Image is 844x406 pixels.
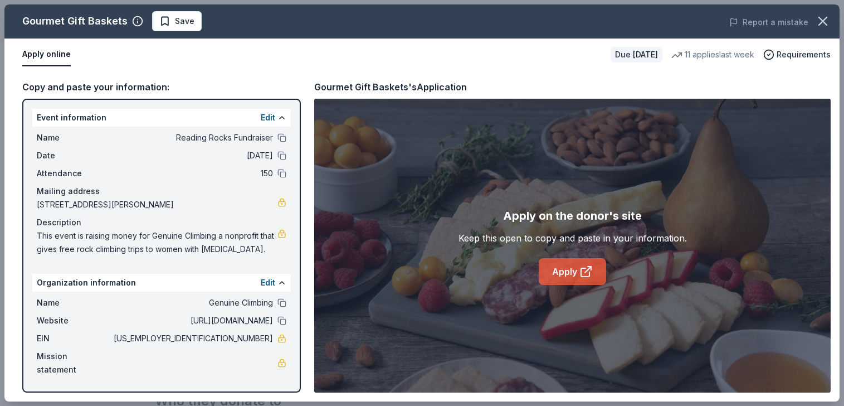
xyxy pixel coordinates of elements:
[22,12,128,30] div: Gourmet Gift Baskets
[111,296,273,310] span: Genuine Climbing
[111,149,273,162] span: [DATE]
[37,149,111,162] span: Date
[152,11,202,31] button: Save
[37,131,111,144] span: Name
[261,276,275,289] button: Edit
[37,167,111,180] span: Attendance
[32,274,291,292] div: Organization information
[111,131,273,144] span: Reading Rocks Fundraiser
[37,332,111,345] span: EIN
[175,14,194,28] span: Save
[261,111,275,124] button: Edit
[32,109,291,127] div: Event information
[458,231,687,245] div: Keep this open to copy and paste in your information.
[314,80,467,94] div: Gourmet Gift Baskets's Application
[111,167,273,180] span: 150
[671,48,754,61] div: 11 applies last week
[729,16,808,29] button: Report a mistake
[111,314,273,327] span: [URL][DOMAIN_NAME]
[763,48,831,61] button: Requirements
[22,80,301,94] div: Copy and paste your information:
[37,185,286,198] div: Mailing address
[539,258,606,285] a: Apply
[611,47,662,62] div: Due [DATE]
[37,314,111,327] span: Website
[37,350,111,376] span: Mission statement
[37,229,277,256] span: This event is raising money for Genuine Climbing a nonprofit that gives free rock climbing trips ...
[37,198,277,211] span: [STREET_ADDRESS][PERSON_NAME]
[111,332,273,345] span: [US_EMPLOYER_IDENTIFICATION_NUMBER]
[22,43,71,66] button: Apply online
[37,296,111,310] span: Name
[503,207,642,225] div: Apply on the donor's site
[37,216,286,229] div: Description
[777,48,831,61] span: Requirements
